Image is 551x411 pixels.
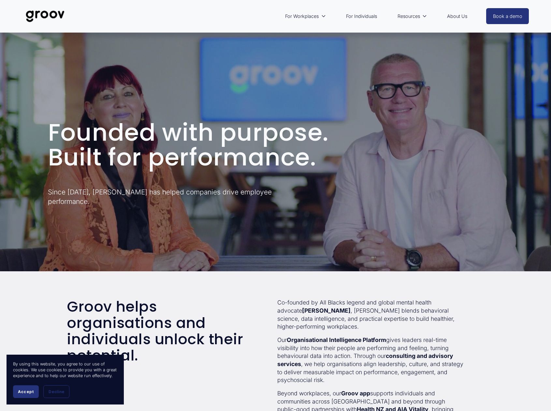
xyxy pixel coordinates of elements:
[13,385,39,398] button: Accept
[7,355,124,404] section: Cookie banner
[486,8,529,24] a: Book a demo
[287,336,386,343] strong: Organisational Intelligence Platform
[285,12,319,21] span: For Workplaces
[48,120,503,169] h1: Founded with purpose. Built for performance.
[394,9,430,24] a: folder dropdown
[343,9,380,24] a: For Individuals
[13,361,117,379] p: By using this website, you agree to our use of cookies. We use cookies to provide you with a grea...
[49,389,64,394] span: Decline
[18,389,34,394] span: Accept
[277,336,465,384] p: Our gives leaders real-time visibility into how their people are performing and feeling, turning ...
[398,12,420,21] span: Resources
[48,187,312,206] p: Since [DATE], [PERSON_NAME] has helped companies drive employee performance.
[277,299,465,331] p: Co-founded by All Blacks legend and global mental health advocate , [PERSON_NAME] blends behavior...
[282,9,329,24] a: folder dropdown
[67,299,254,364] h2: Groov helps organisations and individuals unlock their potential.
[302,307,351,314] strong: [PERSON_NAME]
[277,352,455,367] strong: consulting and advisory services
[444,9,471,24] a: About Us
[341,390,370,397] strong: Groov app
[22,6,68,27] img: Groov | Unlock Human Potential at Work and in Life
[43,385,69,398] button: Decline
